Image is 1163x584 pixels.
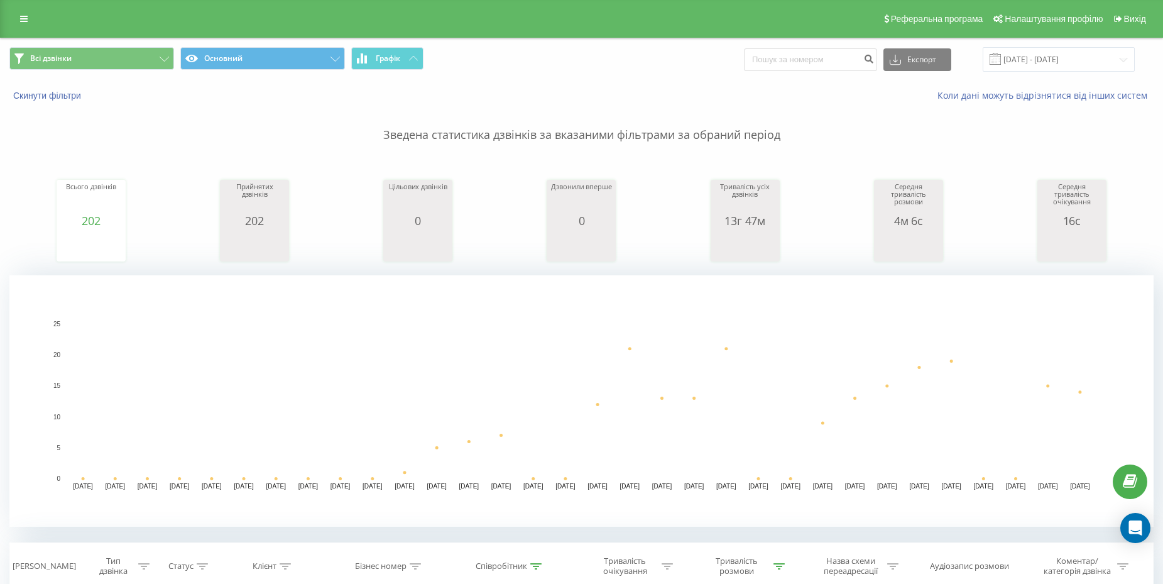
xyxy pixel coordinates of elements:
text: [DATE] [395,483,415,490]
div: Статус [168,561,194,572]
button: Графік [351,47,423,70]
span: Графік [376,54,400,63]
div: Клієнт [253,561,276,572]
text: [DATE] [941,483,961,490]
div: 0 [386,214,449,227]
text: [DATE] [845,483,865,490]
text: [DATE] [716,483,736,490]
text: [DATE] [652,483,672,490]
svg: A chart. [877,227,940,265]
div: Тривалість усіх дзвінків [714,183,777,214]
svg: A chart. [9,275,1154,527]
div: Співробітник [476,561,527,572]
text: [DATE] [780,483,800,490]
div: Бізнес номер [355,561,407,572]
span: Всі дзвінки [30,53,72,63]
a: Коли дані можуть відрізнятися вiд інших систем [937,89,1154,101]
button: Всі дзвінки [9,47,174,70]
div: Середня тривалість очікування [1040,183,1103,214]
svg: A chart. [550,227,613,265]
text: 20 [53,351,61,358]
div: Аудіозапис розмови [930,561,1009,572]
div: 16с [1040,214,1103,227]
text: [DATE] [877,483,897,490]
svg: A chart. [60,227,123,265]
p: Зведена статистика дзвінків за вказаними фільтрами за обраний період [9,102,1154,143]
text: [DATE] [1006,483,1026,490]
div: 0 [550,214,613,227]
text: [DATE] [266,483,286,490]
text: [DATE] [491,483,511,490]
div: Прийнятих дзвінків [223,183,286,214]
text: [DATE] [1070,483,1090,490]
button: Основний [180,47,345,70]
text: [DATE] [684,483,704,490]
text: [DATE] [813,483,833,490]
text: [DATE] [427,483,447,490]
text: 0 [57,475,60,482]
div: Дзвонили вперше [550,183,613,214]
text: [DATE] [170,483,190,490]
div: Тип дзвінка [92,556,135,577]
div: Тривалість розмови [703,556,770,577]
svg: A chart. [714,227,777,265]
text: [DATE] [555,483,576,490]
div: 202 [223,214,286,227]
text: [DATE] [459,483,479,490]
text: [DATE] [73,483,93,490]
text: 15 [53,383,61,390]
span: Налаштування профілю [1005,14,1103,24]
text: [DATE] [330,483,351,490]
text: [DATE] [909,483,929,490]
text: [DATE] [620,483,640,490]
div: Тривалість очікування [591,556,658,577]
div: Середня тривалість розмови [877,183,940,214]
text: [DATE] [298,483,319,490]
div: Всього дзвінків [60,183,123,214]
text: [DATE] [106,483,126,490]
svg: A chart. [386,227,449,265]
text: [DATE] [523,483,543,490]
text: [DATE] [138,483,158,490]
text: 25 [53,321,61,328]
text: [DATE] [202,483,222,490]
text: [DATE] [974,483,994,490]
span: Реферальна програма [891,14,983,24]
text: [DATE] [748,483,768,490]
text: [DATE] [234,483,254,490]
div: Open Intercom Messenger [1120,513,1150,543]
input: Пошук за номером [744,48,877,71]
text: [DATE] [1038,483,1058,490]
text: 10 [53,414,61,421]
div: Коментар/категорія дзвінка [1040,556,1114,577]
span: Вихід [1124,14,1146,24]
div: Назва схеми переадресації [817,556,884,577]
div: 4м 6с [877,214,940,227]
div: Цільових дзвінків [386,183,449,214]
text: [DATE] [587,483,608,490]
svg: A chart. [223,227,286,265]
svg: A chart. [1040,227,1103,265]
div: 202 [60,214,123,227]
div: [PERSON_NAME] [13,561,76,572]
text: [DATE] [363,483,383,490]
text: 5 [57,444,60,451]
button: Скинути фільтри [9,90,87,101]
button: Експорт [883,48,951,71]
div: 13г 47м [714,214,777,227]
